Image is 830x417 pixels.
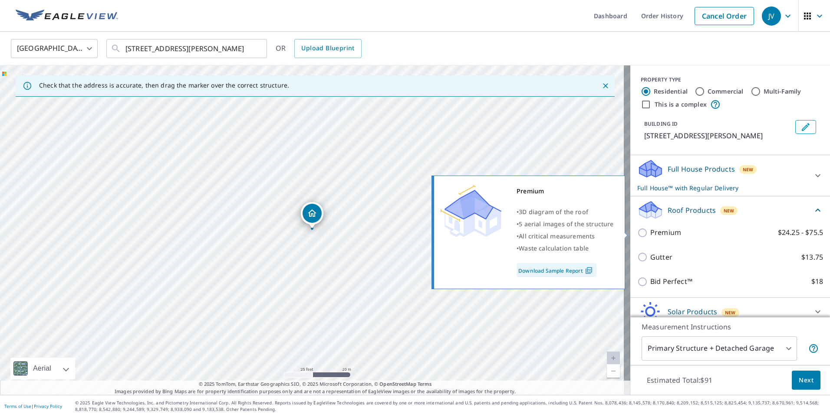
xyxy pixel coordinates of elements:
[301,43,354,54] span: Upload Blueprint
[30,358,54,379] div: Aerial
[637,183,807,192] p: Full House™ with Regular Delivery
[801,252,823,263] p: $13.75
[519,244,589,252] span: Waste calculation table
[441,185,501,237] img: Premium
[519,220,613,228] span: 5 aerial images of the structure
[11,36,98,61] div: [GEOGRAPHIC_DATA]
[517,230,614,242] div: •
[4,404,62,409] p: |
[642,322,819,332] p: Measurement Instructions
[637,200,823,220] div: Roof ProductsNew
[650,252,672,263] p: Gutter
[642,336,797,361] div: Primary Structure + Detached Garage
[641,76,820,84] div: PROPERTY TYPE
[637,159,823,192] div: Full House ProductsNewFull House™ with Regular Delivery
[418,381,432,387] a: Terms
[764,87,801,96] label: Multi-Family
[778,227,823,238] p: $24.25 - $75.5
[517,185,614,197] div: Premium
[75,400,826,413] p: © 2025 Eagle View Technologies, Inc. and Pictometry International Corp. All Rights Reserved. Repo...
[379,381,416,387] a: OpenStreetMap
[650,276,692,287] p: Bid Perfect™
[4,403,31,409] a: Terms of Use
[644,130,792,141] p: [STREET_ADDRESS][PERSON_NAME]
[795,120,816,134] button: Edit building 1
[607,352,620,365] a: Current Level 20, Zoom In Disabled
[301,202,323,229] div: Dropped pin, building 1, Residential property, 1324 Chelsea Ct Morrow, OH 45152
[640,371,719,390] p: Estimated Total: $91
[811,276,823,287] p: $18
[650,227,681,238] p: Premium
[743,166,754,173] span: New
[637,301,823,322] div: Solar ProductsNew
[519,208,588,216] span: 3D diagram of the roof
[517,263,596,277] a: Download Sample Report
[654,87,688,96] label: Residential
[294,39,361,58] a: Upload Blueprint
[10,358,75,379] div: Aerial
[668,306,717,317] p: Solar Products
[762,7,781,26] div: JV
[517,242,614,254] div: •
[655,100,707,109] label: This is a complex
[644,120,678,127] p: BUILDING ID
[607,365,620,378] a: Current Level 20, Zoom Out
[517,218,614,230] div: •
[276,39,362,58] div: OR
[808,343,819,354] span: Your report will include the primary structure and a detached garage if one exists.
[39,81,289,89] p: Check that the address is accurate, then drag the marker over the correct structure.
[517,206,614,218] div: •
[799,375,814,386] span: Next
[519,232,595,240] span: All critical measurements
[725,309,736,316] span: New
[583,267,595,274] img: Pdf Icon
[724,207,734,214] span: New
[792,371,820,390] button: Next
[16,10,118,23] img: EV Logo
[125,36,249,61] input: Search by address or latitude-longitude
[199,381,432,388] span: © 2025 TomTom, Earthstar Geographics SIO, © 2025 Microsoft Corporation, ©
[34,403,62,409] a: Privacy Policy
[708,87,744,96] label: Commercial
[600,80,611,91] button: Close
[668,205,716,215] p: Roof Products
[695,7,754,25] a: Cancel Order
[668,164,735,174] p: Full House Products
